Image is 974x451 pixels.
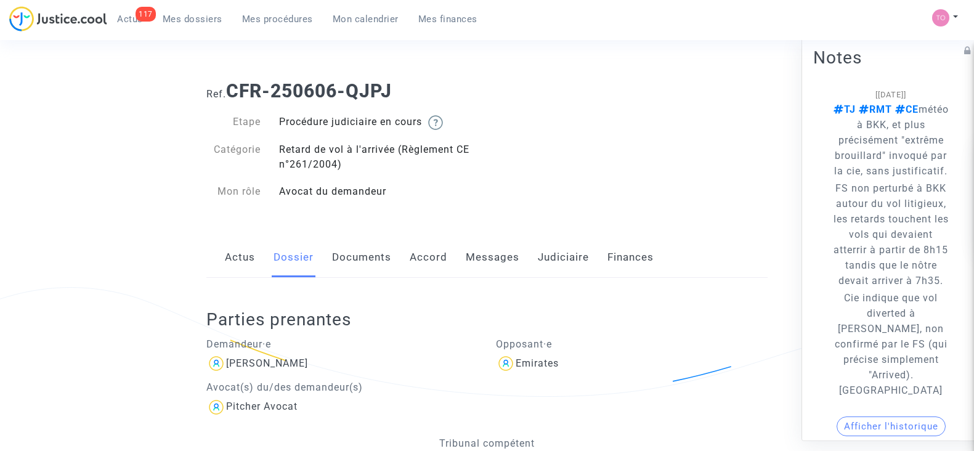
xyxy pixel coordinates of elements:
img: icon-user.svg [206,354,226,373]
img: icon-user.svg [206,397,226,417]
p: Tribunal compétent [206,436,768,451]
a: Documents [332,237,391,278]
div: Retard de vol à l'arrivée (Règlement CE n°261/2004) [270,142,487,172]
span: météo à BKK, et plus précisément "extrême brouillard" invoqué par la cie, sans justificatif. [834,104,949,177]
button: Afficher l'historique [837,416,946,436]
p: FS non perturbé à BKK autour du vol litigieux, les retards touchent les vols qui devaient atterri... [832,181,950,288]
div: Catégorie [197,142,270,172]
div: Pitcher Avocat [226,400,298,412]
a: Messages [466,237,519,278]
span: [[DATE]] [875,90,906,99]
div: Avocat du demandeur [270,184,487,199]
b: CFR-250606-QJPJ [226,80,392,102]
a: Dossier [274,237,314,278]
h2: Notes [813,47,968,68]
p: Avocat(s) du/des demandeur(s) [206,380,478,395]
a: Mes dossiers [153,10,232,28]
span: Mes dossiers [163,14,222,25]
span: Mes procédures [242,14,313,25]
div: Procédure judiciaire en cours [270,115,487,130]
h2: Parties prenantes [206,309,777,330]
div: [PERSON_NAME] [226,357,308,369]
a: 117Actus [107,10,153,28]
img: help.svg [428,115,443,130]
img: jc-logo.svg [9,6,107,31]
span: Ref. [206,88,226,100]
div: Emirates [516,357,559,369]
p: Cie indique que vol diverted à [PERSON_NAME], non confirmé par le FS (qui précise simplement "Arr... [832,290,950,398]
img: icon-user.svg [496,354,516,373]
a: Accord [410,237,447,278]
a: Mon calendrier [323,10,408,28]
span: Actus [117,14,143,25]
img: fe1f3729a2b880d5091b466bdc4f5af5 [932,9,949,26]
div: 117 [136,7,156,22]
p: Opposant·e [496,336,768,352]
a: Actus [225,237,255,278]
div: Mon rôle [197,184,270,199]
span: RMT [856,104,892,115]
a: Judiciaire [538,237,589,278]
span: Mes finances [418,14,477,25]
div: Etape [197,115,270,130]
p: Demandeur·e [206,336,478,352]
a: Finances [607,237,654,278]
span: Mon calendrier [333,14,399,25]
a: Mes procédures [232,10,323,28]
span: CE [892,104,919,115]
span: TJ [834,104,856,115]
a: Mes finances [408,10,487,28]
